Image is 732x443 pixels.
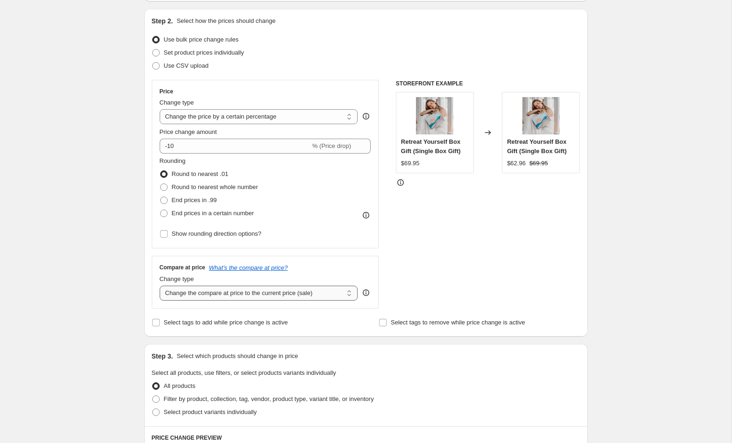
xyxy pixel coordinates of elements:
[152,434,580,442] h6: PRICE CHANGE PREVIEW
[507,159,526,168] div: $62.96
[164,49,244,56] span: Set product prices individually
[160,99,194,106] span: Change type
[361,288,371,297] div: help
[160,128,217,135] span: Price change amount
[160,264,205,271] h3: Compare at price
[160,157,186,164] span: Rounding
[164,319,288,326] span: Select tags to add while price change is active
[160,275,194,282] span: Change type
[172,197,217,204] span: End prices in .99
[152,16,173,26] h2: Step 2.
[152,352,173,361] h2: Step 3.
[312,142,351,149] span: % (Price drop)
[172,183,258,190] span: Round to nearest whole number
[176,352,298,361] p: Select which products should change in price
[176,16,275,26] p: Select how the prices should change
[164,62,209,69] span: Use CSV upload
[160,139,310,154] input: -15
[160,88,173,95] h3: Price
[172,170,228,177] span: Round to nearest .01
[361,112,371,121] div: help
[391,319,525,326] span: Select tags to remove while price change is active
[401,159,420,168] div: $69.95
[164,36,239,43] span: Use bulk price change rules
[396,80,580,87] h6: STOREFRONT EXAMPLE
[164,382,196,389] span: All products
[507,138,567,155] span: Retreat Yourself Box Gift (Single Box Gift)
[209,264,288,271] button: What's the compare at price?
[529,159,548,168] strike: $69.95
[172,230,261,237] span: Show rounding direction options?
[522,97,560,134] img: Single_b6a5a273-e31a-4e1e-9e2f-09c71c8d2da3_80x.png
[401,138,461,155] span: Retreat Yourself Box Gift (Single Box Gift)
[152,369,336,376] span: Select all products, use filters, or select products variants individually
[164,408,257,415] span: Select product variants individually
[164,395,374,402] span: Filter by product, collection, tag, vendor, product type, variant title, or inventory
[172,210,254,217] span: End prices in a certain number
[416,97,453,134] img: Single_b6a5a273-e31a-4e1e-9e2f-09c71c8d2da3_80x.png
